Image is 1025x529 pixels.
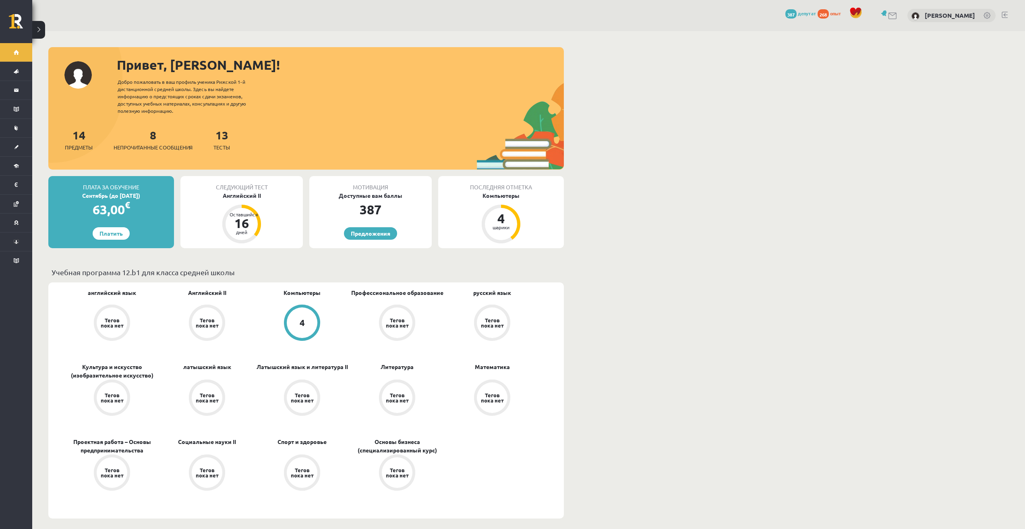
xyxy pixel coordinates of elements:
font: Тесты [213,144,230,151]
font: Добро пожаловать в ваш профиль ученика Рижской 1-й дистанционной средней школы. Здесь вы найдете ... [118,79,246,114]
font: английский язык [88,289,136,296]
font: Профессиональное образование [351,289,443,296]
font: Тегов пока нет [196,317,218,329]
font: Тегов пока нет [386,392,408,404]
font: Спорт и здоровье [277,438,327,445]
font: Английский II [188,289,226,296]
a: Рижская 1-я средняя школа заочного обучения [9,14,32,34]
font: русский язык [473,289,511,296]
a: Литература [381,363,414,371]
img: Дэвид Бабан [911,12,919,20]
a: Спорт и здоровье [277,438,327,446]
a: 387 депутат [785,10,816,17]
font: Культура и искусство (изобразительное искусство) [71,363,153,379]
a: Проектная работа – Основы предпринимательства [64,438,159,454]
a: 13Тесты [213,128,230,151]
a: Профессиональное образование [351,288,443,297]
font: опыт [830,10,841,17]
font: Сентябрь (до [DATE]) [82,192,140,199]
font: Компьютеры [284,289,321,296]
font: Мотивация [353,183,388,191]
a: Платить [93,227,130,240]
a: Английский II Оставшийся 16 дней [180,191,303,245]
font: Тегов пока нет [291,467,313,479]
a: 8Непрочитанные сообщения [114,128,193,151]
font: Литература [381,363,414,370]
font: Тегов пока нет [386,467,408,479]
a: Тегов пока нет [159,305,255,342]
a: Тегов пока нет [64,454,159,492]
font: 8 [150,128,156,142]
font: депутат [798,10,816,17]
font: Латышский язык и литература II [257,363,348,370]
a: Тегов пока нет [350,380,445,417]
a: Тегов пока нет [445,380,540,417]
a: Компьютеры 4 шарики [438,191,564,245]
a: [PERSON_NAME] [925,11,975,19]
font: Предложения [351,230,390,237]
a: Компьютеры [284,288,321,297]
font: € [125,199,130,211]
a: Тегов пока нет [255,454,350,492]
font: Платить [99,230,123,237]
a: 14Предметы [65,128,93,151]
a: русский язык [473,288,511,297]
font: Оставшийся [230,211,258,218]
font: Тегов пока нет [481,317,503,329]
a: Тегов пока нет [64,380,159,417]
font: 268 [820,11,827,18]
font: Тегов пока нет [196,392,218,404]
font: Математика [475,363,510,370]
font: 4 [300,317,305,328]
font: Социальные науки II [178,438,236,445]
font: Доступные вам баллы [339,192,402,199]
font: 16 [234,215,249,231]
font: Тегов пока нет [196,467,218,479]
a: Основы бизнеса (специализированный курс) [350,438,445,454]
font: Тегов пока нет [481,392,503,404]
a: латышский язык [183,363,231,371]
a: Предложения [344,227,397,240]
a: Тегов пока нет [159,454,255,492]
font: Тегов пока нет [101,392,123,404]
a: Тегов пока нет [350,305,445,342]
font: Компьютеры [482,192,520,199]
a: Латышский язык и литература II [257,363,348,371]
a: Тегов пока нет [445,305,540,342]
a: Тегов пока нет [255,380,350,417]
font: Английский II [223,192,261,199]
a: 4 [255,305,350,342]
font: 387 [360,201,381,218]
font: 387 [787,11,795,18]
a: Тегов пока нет [64,305,159,342]
font: Привет, [PERSON_NAME]! [117,57,280,73]
font: шарики [493,224,509,230]
font: Основы бизнеса (специализированный курс) [358,438,437,454]
font: Непрочитанные сообщения [114,144,193,151]
a: Английский II [188,288,226,297]
font: латышский язык [183,363,231,370]
font: Тегов пока нет [291,392,313,404]
a: Тегов пока нет [159,380,255,417]
font: 14 [72,128,85,142]
font: Последняя отметка [470,183,532,191]
font: Следующий тест [216,183,268,191]
font: 63,00 [93,201,125,218]
a: Культура и искусство (изобразительное искусство) [64,363,159,380]
font: 4 [497,210,505,226]
font: дней [236,229,247,235]
a: 268 опыт [818,10,845,17]
font: Тегов пока нет [386,317,408,329]
font: Тегов пока нет [101,467,123,479]
font: Учебная программа 12.b1 для класса средней школы [52,268,235,276]
font: Плата за обучение [83,183,139,191]
a: английский язык [88,288,136,297]
font: Тегов пока нет [101,317,123,329]
font: Проектная работа – Основы предпринимательства [73,438,151,454]
a: Социальные науки II [178,438,236,446]
a: Тегов пока нет [350,454,445,492]
a: Математика [475,363,510,371]
font: 13 [215,128,228,142]
font: Предметы [65,144,93,151]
